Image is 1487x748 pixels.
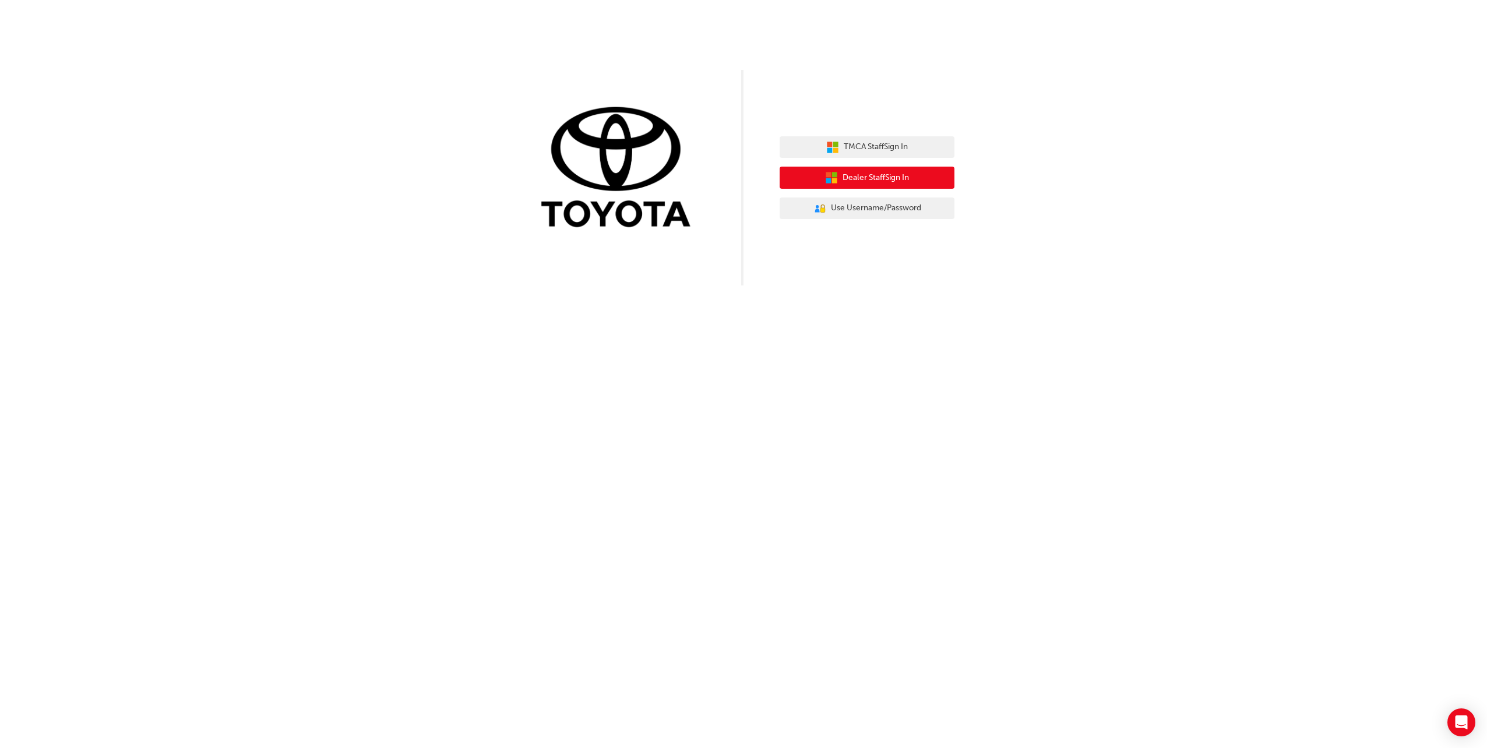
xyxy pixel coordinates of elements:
span: Dealer Staff Sign In [843,171,909,185]
span: TMCA Staff Sign In [844,140,908,154]
img: Trak [533,104,707,233]
button: Dealer StaffSign In [780,167,954,189]
button: Use Username/Password [780,197,954,220]
div: Open Intercom Messenger [1447,708,1475,736]
span: Use Username/Password [831,202,921,215]
button: TMCA StaffSign In [780,136,954,158]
